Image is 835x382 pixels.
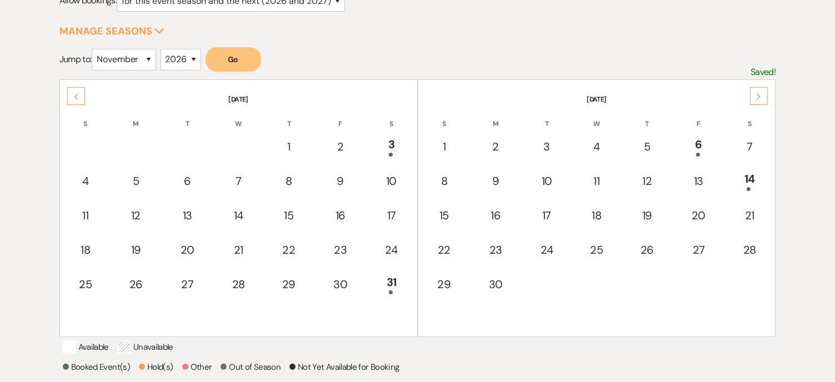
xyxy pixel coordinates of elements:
[751,65,776,79] p: Saved!
[367,105,416,129] th: S
[476,242,515,258] div: 23
[220,207,257,224] div: 14
[578,242,615,258] div: 25
[373,136,410,157] div: 3
[426,242,463,258] div: 22
[731,242,768,258] div: 28
[578,138,615,155] div: 4
[476,138,515,155] div: 2
[67,276,104,293] div: 25
[321,276,360,293] div: 30
[139,360,173,374] p: Hold(s)
[168,207,207,224] div: 13
[419,105,469,129] th: S
[470,105,521,129] th: M
[315,105,366,129] th: F
[168,242,207,258] div: 20
[679,136,718,157] div: 6
[628,138,666,155] div: 5
[220,276,257,293] div: 28
[373,207,410,224] div: 17
[270,207,308,224] div: 15
[67,173,104,189] div: 4
[426,207,463,224] div: 15
[679,207,718,224] div: 20
[628,242,666,258] div: 26
[168,173,207,189] div: 6
[321,242,360,258] div: 23
[321,207,360,224] div: 16
[622,105,672,129] th: T
[220,242,257,258] div: 21
[67,242,104,258] div: 18
[476,207,515,224] div: 16
[221,360,281,374] p: Out of Season
[63,360,130,374] p: Booked Event(s)
[572,105,621,129] th: W
[220,173,257,189] div: 7
[673,105,724,129] th: F
[578,207,615,224] div: 18
[117,242,155,258] div: 19
[373,242,410,258] div: 24
[628,207,666,224] div: 19
[168,276,207,293] div: 27
[270,276,308,293] div: 29
[270,242,308,258] div: 22
[528,173,565,189] div: 10
[628,173,666,189] div: 12
[522,105,571,129] th: T
[528,207,565,224] div: 17
[373,173,410,189] div: 10
[63,340,109,354] p: Available
[731,138,768,155] div: 7
[725,105,774,129] th: S
[214,105,263,129] th: W
[264,105,314,129] th: T
[117,276,155,293] div: 26
[59,53,92,65] span: Jump to:
[476,276,515,293] div: 30
[111,105,161,129] th: M
[679,173,718,189] div: 13
[426,173,463,189] div: 8
[373,274,410,294] div: 31
[117,173,155,189] div: 5
[117,207,155,224] div: 12
[270,173,308,189] div: 8
[61,105,110,129] th: S
[59,26,164,36] button: Manage Seasons
[731,170,768,191] div: 14
[679,242,718,258] div: 27
[419,81,774,104] th: [DATE]
[61,81,416,104] th: [DATE]
[426,276,463,293] div: 29
[118,340,173,354] p: Unavailable
[528,242,565,258] div: 24
[321,138,360,155] div: 2
[476,173,515,189] div: 9
[289,360,399,374] p: Not Yet Available for Booking
[162,105,213,129] th: T
[731,207,768,224] div: 21
[270,138,308,155] div: 1
[528,138,565,155] div: 3
[206,47,261,72] button: Go
[426,138,463,155] div: 1
[321,173,360,189] div: 9
[182,360,212,374] p: Other
[67,207,104,224] div: 11
[578,173,615,189] div: 11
